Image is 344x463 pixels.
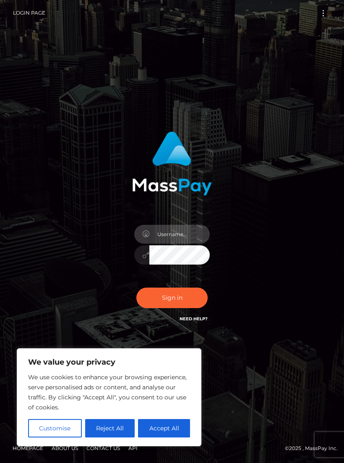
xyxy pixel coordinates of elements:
[28,357,190,367] p: We value your privacy
[125,442,141,455] a: API
[136,288,208,308] button: Sign in
[85,419,135,437] button: Reject All
[180,316,208,322] a: Need Help?
[83,442,123,455] a: Contact Us
[132,131,212,195] img: MassPay Login
[315,8,331,19] button: Toggle navigation
[6,444,338,453] div: © 2025 , MassPay Inc.
[48,442,81,455] a: About Us
[13,4,45,22] a: Login Page
[138,419,190,437] button: Accept All
[9,442,47,455] a: Homepage
[28,419,82,437] button: Customise
[28,372,190,412] p: We use cookies to enhance your browsing experience, serve personalised ads or content, and analys...
[149,225,210,244] input: Username...
[17,348,201,446] div: We value your privacy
